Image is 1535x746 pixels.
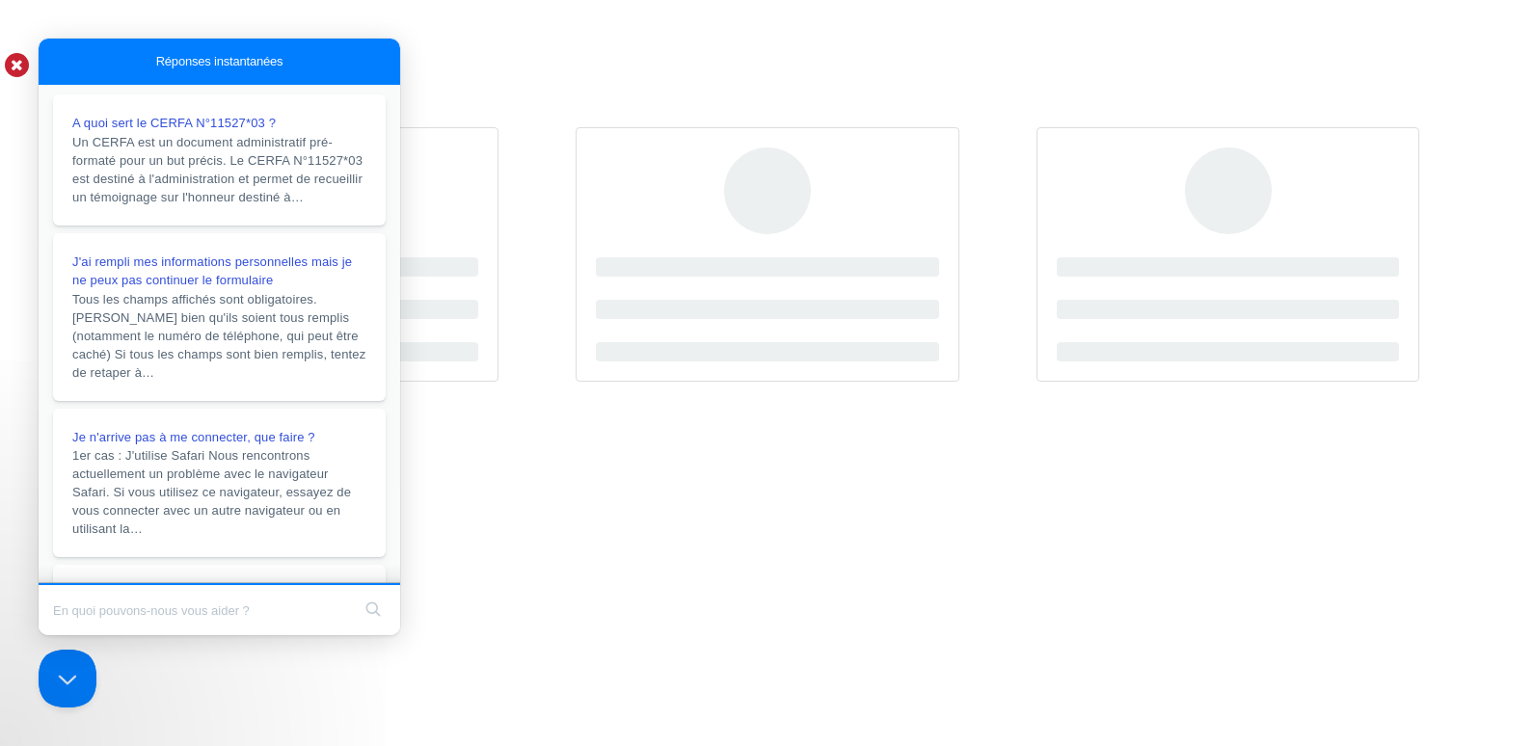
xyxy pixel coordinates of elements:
[39,650,96,707] iframe: Help Scout Beacon - Close
[39,39,400,635] iframe: Help Scout Beacon - Live Chat, Contact Form, and Knowledge Base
